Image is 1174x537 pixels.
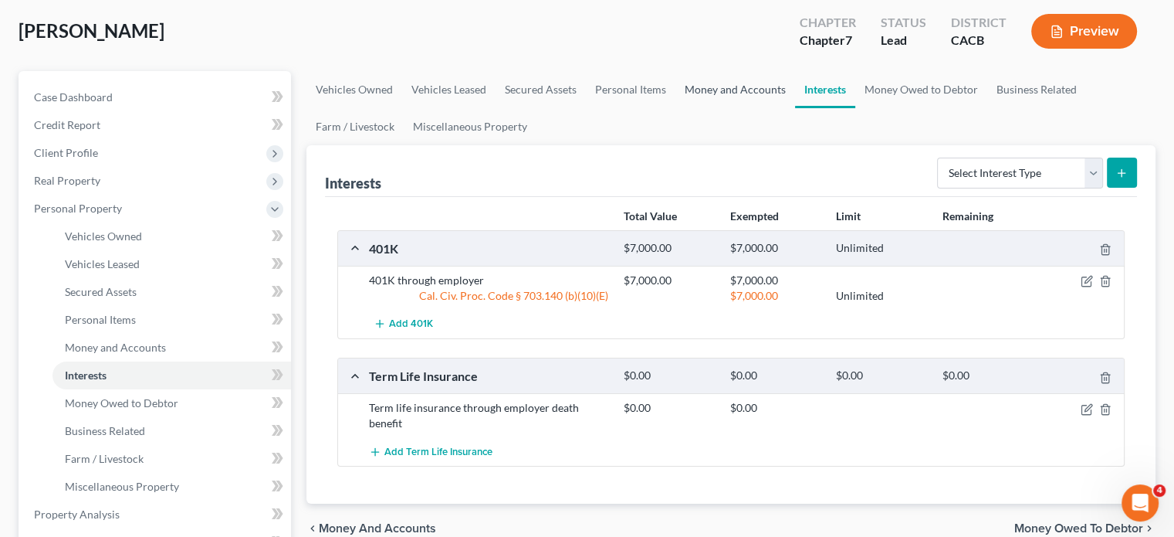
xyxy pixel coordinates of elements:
[34,90,113,104] span: Case Dashboard
[496,71,586,108] a: Secured Assets
[722,241,828,256] div: $7,000.00
[881,32,926,49] div: Lead
[369,310,437,338] button: Add 401K
[34,118,100,131] span: Credit Report
[800,32,856,49] div: Chapter
[1153,484,1166,497] span: 4
[65,424,145,437] span: Business Related
[384,446,492,458] span: Add Term Life Insurance
[404,108,536,145] a: Miscellaneous Property
[306,522,319,535] i: chevron_left
[19,19,164,42] span: [PERSON_NAME]
[1143,522,1155,535] i: chevron_right
[306,522,436,535] button: chevron_left Money and Accounts
[389,318,433,331] span: Add 401K
[942,209,993,223] strong: Remaining
[951,14,1007,32] div: District
[616,241,722,256] div: $7,000.00
[65,285,137,298] span: Secured Assets
[34,174,100,187] span: Real Property
[616,273,722,288] div: $7,000.00
[361,240,616,257] div: 401K
[1031,14,1137,49] button: Preview
[319,522,436,535] span: Money and Accounts
[361,273,616,288] div: 401K through employer
[800,14,856,32] div: Chapter
[65,396,178,410] span: Money Owed to Debtor
[65,313,136,326] span: Personal Items
[65,229,142,243] span: Vehicles Owned
[951,32,1007,49] div: CACB
[52,417,291,445] a: Business Related
[616,369,722,383] div: $0.00
[369,437,492,466] button: Add Term Life Insurance
[836,209,861,223] strong: Limit
[65,369,107,382] span: Interests
[52,334,291,362] a: Money and Accounts
[935,369,1040,383] div: $0.00
[402,71,496,108] a: Vehicles Leased
[65,257,140,270] span: Vehicles Leased
[52,278,291,306] a: Secured Assets
[845,32,852,47] span: 7
[361,288,616,304] div: Cal. Civ. Proc. Code § 703.140 (b)(10)(E)
[52,250,291,278] a: Vehicles Leased
[828,369,934,383] div: $0.00
[52,223,291,250] a: Vehicles Owned
[855,71,987,108] a: Money Owed to Debtor
[616,400,722,416] div: $0.00
[361,368,616,384] div: Term Life Insurance
[34,146,98,159] span: Client Profile
[306,71,402,108] a: Vehicles Owned
[65,341,166,354] span: Money and Accounts
[828,288,934,304] div: Unlimited
[722,400,828,416] div: $0.00
[52,445,291,473] a: Farm / Livestock
[730,209,779,223] strong: Exempted
[325,174,381,192] div: Interests
[722,369,828,383] div: $0.00
[1014,522,1143,535] span: Money Owed to Debtor
[1122,484,1159,522] iframe: Intercom live chat
[52,389,291,417] a: Money Owed to Debtor
[987,71,1086,108] a: Business Related
[675,71,795,108] a: Money and Accounts
[624,209,677,223] strong: Total Value
[828,241,934,256] div: Unlimited
[65,480,179,493] span: Miscellaneous Property
[65,452,144,465] span: Farm / Livestock
[52,473,291,501] a: Miscellaneous Property
[306,108,404,145] a: Farm / Livestock
[361,400,616,431] div: Term life insurance through employer death benefit
[881,14,926,32] div: Status
[722,288,828,304] div: $7,000.00
[52,306,291,334] a: Personal Items
[34,508,120,521] span: Property Analysis
[52,362,291,389] a: Interests
[722,273,828,288] div: $7,000.00
[22,83,291,111] a: Case Dashboard
[586,71,675,108] a: Personal Items
[34,202,122,215] span: Personal Property
[1014,522,1155,535] button: Money Owed to Debtor chevron_right
[795,71,855,108] a: Interests
[22,111,291,139] a: Credit Report
[22,501,291,529] a: Property Analysis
